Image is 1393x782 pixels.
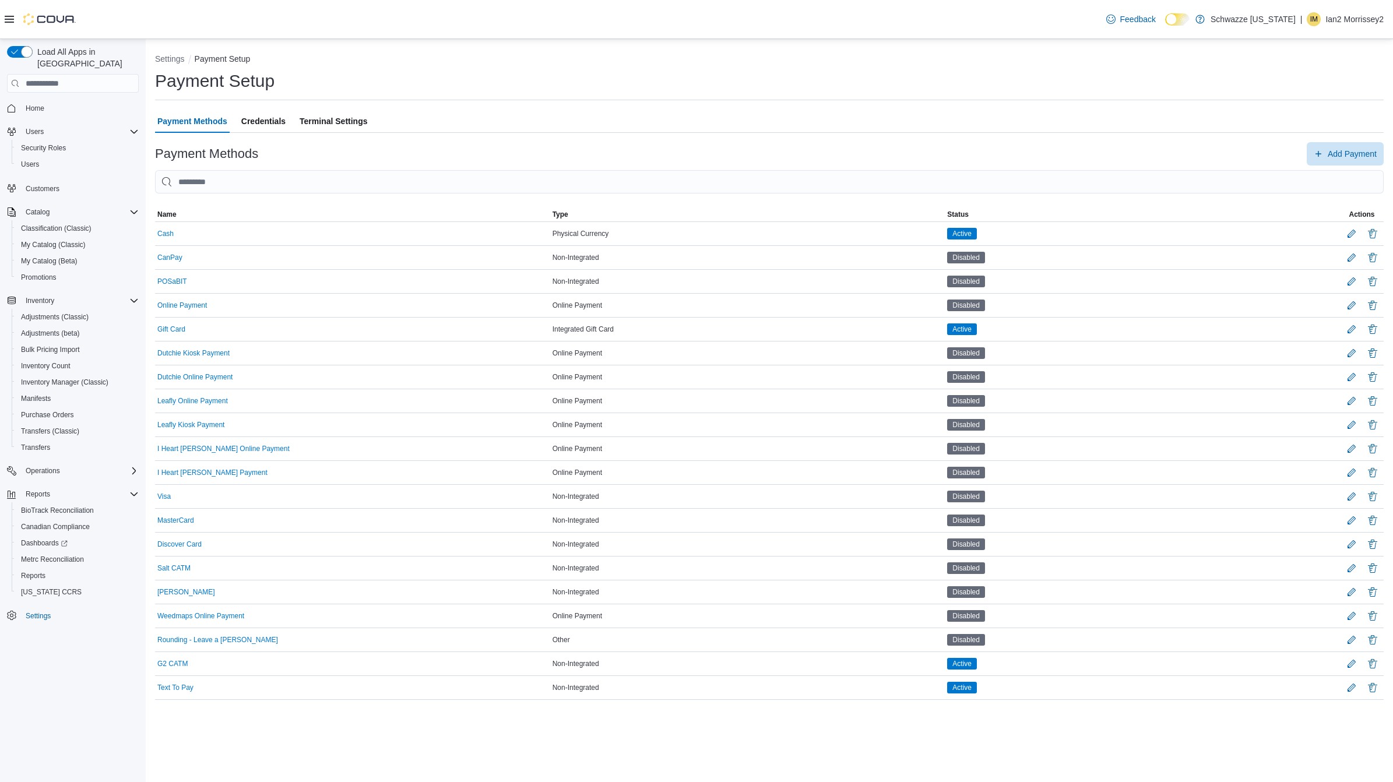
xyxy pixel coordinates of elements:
[1342,248,1361,267] button: Edit Payment Method
[16,310,139,324] span: Adjustments (Classic)
[16,424,139,438] span: Transfers (Classic)
[947,467,985,478] span: Disabled
[26,296,54,305] span: Inventory
[12,502,143,519] button: BioTrack Reconciliation
[21,205,54,219] button: Catalog
[16,520,139,534] span: Canadian Compliance
[21,329,80,338] span: Adjustments (beta)
[947,610,985,622] span: Disabled
[157,684,194,692] button: Text To Pay
[550,298,945,312] div: Online Payment
[16,326,85,340] a: Adjustments (beta)
[1366,442,1380,456] button: Delete Payment Method
[952,252,980,263] span: Disabled
[155,69,275,93] h1: Payment Setup
[947,443,985,455] span: Disabled
[21,224,92,233] span: Classification (Classic)
[947,491,985,502] span: Disabled
[2,463,143,479] button: Operations
[12,407,143,423] button: Purchase Orders
[952,420,980,430] span: Disabled
[21,345,80,354] span: Bulk Pricing Import
[21,101,139,115] span: Home
[550,274,945,288] div: Non-Integrated
[952,658,972,669] span: Active
[12,439,143,456] button: Transfers
[16,254,139,268] span: My Catalog (Beta)
[2,124,143,140] button: Users
[16,520,94,534] a: Canadian Compliance
[952,443,980,454] span: Disabled
[21,487,55,501] button: Reports
[21,394,51,403] span: Manifests
[33,46,139,69] span: Load All Apps in [GEOGRAPHIC_DATA]
[16,254,82,268] a: My Catalog (Beta)
[1342,439,1361,458] button: Edit Payment Method
[550,561,945,575] div: Non-Integrated
[947,419,985,431] span: Disabled
[16,441,55,455] a: Transfers
[157,612,244,620] button: Weedmaps Online Payment
[16,157,139,171] span: Users
[1342,559,1361,577] button: Edit Payment Method
[7,95,139,654] nav: Complex example
[550,681,945,695] div: Non-Integrated
[1366,322,1380,336] button: Delete Payment Method
[947,371,985,383] span: Disabled
[157,277,187,286] button: POSaBIT
[21,609,55,623] a: Settings
[1342,368,1361,386] button: Edit Payment Method
[12,156,143,172] button: Users
[21,538,68,548] span: Dashboards
[550,227,945,241] div: Physical Currency
[155,147,258,161] h3: Payment Methods
[1211,12,1296,26] p: Schwazze [US_STATE]
[550,370,945,384] div: Online Payment
[1342,487,1361,506] button: Edit Payment Method
[1120,13,1156,25] span: Feedback
[1342,463,1361,482] button: Edit Payment Method
[952,491,980,502] span: Disabled
[12,535,143,551] a: Dashboards
[947,252,985,263] span: Disabled
[1342,320,1361,339] button: Edit Payment Method
[21,587,82,597] span: [US_STATE] CCRS
[21,410,74,420] span: Purchase Orders
[952,682,972,693] span: Active
[21,256,78,266] span: My Catalog (Beta)
[16,503,139,517] span: BioTrack Reconciliation
[952,324,972,334] span: Active
[241,110,286,133] span: Credentials
[157,325,185,333] button: Gift Card
[21,160,39,169] span: Users
[1342,511,1361,530] button: Edit Payment Method
[26,207,50,217] span: Catalog
[550,609,945,623] div: Online Payment
[155,54,185,64] button: Settings
[1342,392,1361,410] button: Edit Payment Method
[26,104,44,113] span: Home
[195,54,251,64] button: Payment Setup
[952,635,980,645] span: Disabled
[16,310,93,324] a: Adjustments (Classic)
[1366,346,1380,360] button: Delete Payment Method
[26,611,51,621] span: Settings
[21,361,71,371] span: Inventory Count
[157,492,171,501] button: Visa
[21,571,45,580] span: Reports
[947,682,977,693] span: Active
[1366,609,1380,623] button: Delete Payment Method
[21,101,49,115] a: Home
[21,378,108,387] span: Inventory Manager (Classic)
[1342,583,1361,601] button: Edit Payment Method
[550,585,945,599] div: Non-Integrated
[155,53,1384,67] nav: An example of EuiBreadcrumbs
[550,513,945,527] div: Non-Integrated
[21,205,139,219] span: Catalog
[1342,678,1361,697] button: Edit Payment Method
[21,125,48,139] button: Users
[16,569,139,583] span: Reports
[550,657,945,671] div: Non-Integrated
[952,515,980,526] span: Disabled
